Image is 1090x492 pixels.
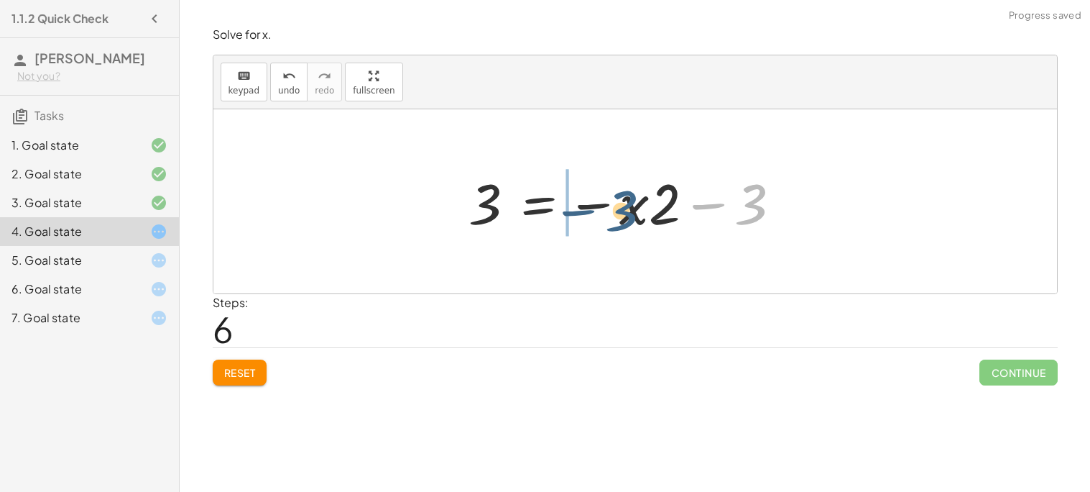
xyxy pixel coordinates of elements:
[1009,9,1081,23] span: Progress saved
[11,223,127,240] div: 4. Goal state
[150,252,167,269] i: Task started.
[17,69,167,83] div: Not you?
[270,63,308,101] button: undoundo
[237,68,251,85] i: keyboard
[228,86,260,96] span: keypad
[150,223,167,240] i: Task started.
[11,194,127,211] div: 3. Goal state
[11,137,127,154] div: 1. Goal state
[224,366,256,379] span: Reset
[213,307,234,351] span: 6
[213,295,249,310] label: Steps:
[315,86,334,96] span: redo
[150,194,167,211] i: Task finished and correct.
[11,252,127,269] div: 5. Goal state
[150,165,167,183] i: Task finished and correct.
[318,68,331,85] i: redo
[221,63,268,101] button: keyboardkeypad
[150,137,167,154] i: Task finished and correct.
[34,50,145,66] span: [PERSON_NAME]
[213,360,267,386] button: Reset
[353,86,394,96] span: fullscreen
[11,10,108,27] h4: 1.1.2 Quick Check
[11,165,127,183] div: 2. Goal state
[282,68,296,85] i: undo
[278,86,300,96] span: undo
[307,63,342,101] button: redoredo
[34,108,64,123] span: Tasks
[11,281,127,298] div: 6. Goal state
[345,63,402,101] button: fullscreen
[150,281,167,298] i: Task started.
[150,309,167,327] i: Task started.
[213,27,1058,43] p: Solve for x.
[11,309,127,327] div: 7. Goal state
